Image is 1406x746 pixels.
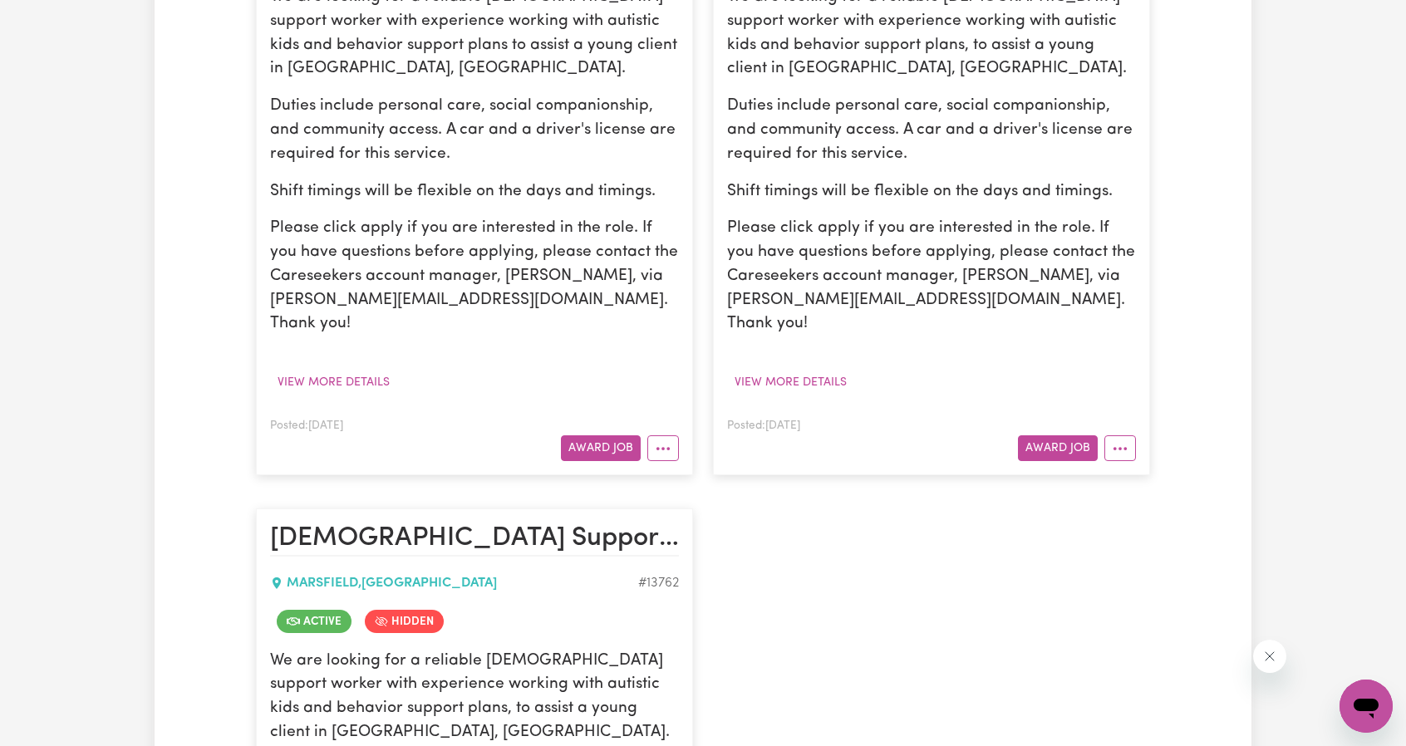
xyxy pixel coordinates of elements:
[1253,640,1286,673] iframe: Close message
[727,370,854,395] button: View more details
[270,523,679,556] h2: Female Support Worker Needed In Marsfield, NSW
[365,610,444,633] span: Job is hidden
[270,95,679,166] p: Duties include personal care, social companionship, and community access. A car and a driver's li...
[270,650,679,745] p: We are looking for a reliable [DEMOGRAPHIC_DATA] support worker with experience working with auti...
[10,12,101,25] span: Need any help?
[270,217,679,336] p: Please click apply if you are interested in the role. If you have questions before applying, plea...
[270,180,679,204] p: Shift timings will be flexible on the days and timings.
[647,435,679,461] button: More options
[727,420,800,431] span: Posted: [DATE]
[270,420,343,431] span: Posted: [DATE]
[638,573,679,593] div: Job ID #13762
[727,180,1136,204] p: Shift timings will be flexible on the days and timings.
[277,610,351,633] span: Job is active
[727,217,1136,336] p: Please click apply if you are interested in the role. If you have questions before applying, plea...
[1104,435,1136,461] button: More options
[727,95,1136,166] p: Duties include personal care, social companionship, and community access. A car and a driver's li...
[1340,680,1393,733] iframe: Button to launch messaging window
[270,370,397,395] button: View more details
[1018,435,1098,461] button: Award Job
[561,435,641,461] button: Award Job
[270,573,638,593] div: MARSFIELD , [GEOGRAPHIC_DATA]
